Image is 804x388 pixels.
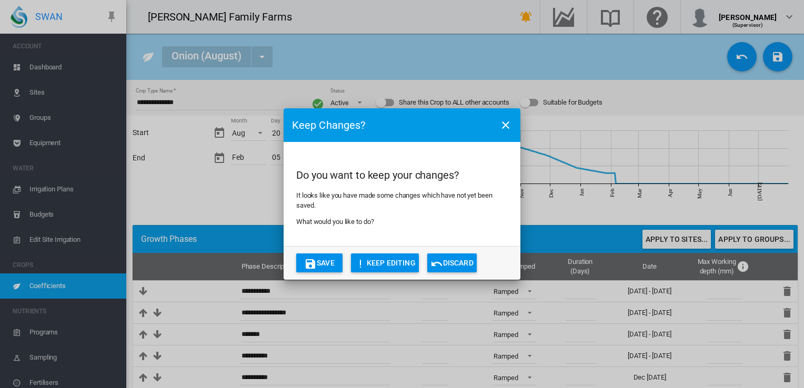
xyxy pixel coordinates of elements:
md-dialog: Do you ... [284,108,520,280]
button: icon-undoDiscard [427,253,477,272]
p: What would you like to do? [296,217,508,227]
md-icon: icon-undo [430,258,443,270]
h2: Do you want to keep your changes? [296,168,508,182]
md-icon: icon-exclamation [354,258,367,270]
p: It looks like you have made some changes which have not yet been saved. [296,191,508,210]
md-icon: icon-close [499,119,512,131]
button: icon-content-saveSave [296,253,343,272]
button: icon-close [495,115,516,136]
md-icon: icon-content-save [304,258,317,270]
button: icon-exclamationKEEP EDITING [351,253,419,272]
h3: Keep Changes? [292,118,365,132]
